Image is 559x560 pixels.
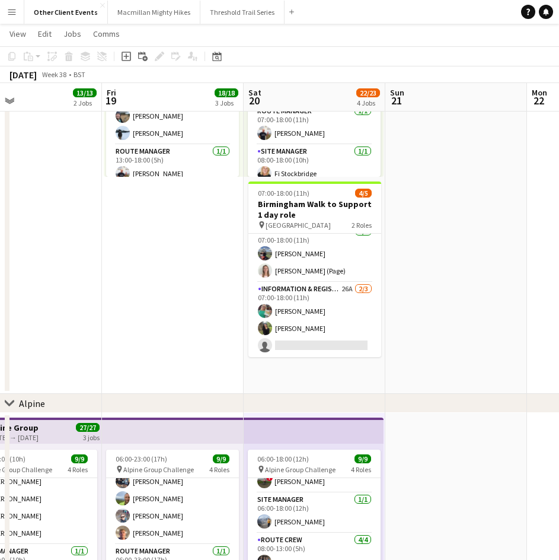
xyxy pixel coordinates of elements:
[83,432,100,442] div: 3 jobs
[530,94,547,107] span: 22
[266,221,331,230] span: [GEOGRAPHIC_DATA]
[388,94,404,107] span: 21
[248,87,261,98] span: Sat
[38,28,52,39] span: Edit
[356,88,380,97] span: 22/23
[215,88,238,97] span: 18/18
[107,87,116,98] span: Fri
[352,221,372,230] span: 2 Roles
[209,465,229,474] span: 4 Roles
[248,282,381,357] app-card-role: Information & registration crew26A2/307:00-18:00 (11h)[PERSON_NAME][PERSON_NAME]
[390,87,404,98] span: Sun
[248,199,381,220] h3: Birmingham Walk to Support 1 day role
[354,454,371,463] span: 9/9
[19,397,45,409] div: Alpine
[105,94,116,107] span: 19
[63,28,81,39] span: Jobs
[39,70,69,79] span: Week 38
[108,1,200,24] button: Macmillan Mighty Hikes
[247,94,261,107] span: 20
[213,454,229,463] span: 9/9
[123,465,194,474] span: Alpine Group Challenge
[73,88,97,97] span: 13/13
[9,28,26,39] span: View
[71,454,88,463] span: 9/9
[5,26,31,42] a: View
[248,182,381,357] app-job-card: 07:00-18:00 (11h)4/5Birmingham Walk to Support 1 day role [GEOGRAPHIC_DATA]2 RolesGeneral Crew2/2...
[248,225,381,282] app-card-role: General Crew2/207:00-18:00 (11h)[PERSON_NAME][PERSON_NAME] (Page)
[357,98,379,107] div: 4 Jobs
[351,465,371,474] span: 4 Roles
[532,87,547,98] span: Mon
[76,423,100,432] span: 27/27
[9,69,37,81] div: [DATE]
[74,70,85,79] div: BST
[74,98,96,107] div: 2 Jobs
[106,145,239,185] app-card-role: Route Manager1/113:00-18:00 (5h)[PERSON_NAME]
[88,26,124,42] a: Comms
[68,465,88,474] span: 4 Roles
[33,26,56,42] a: Edit
[248,493,381,533] app-card-role: Site Manager1/106:00-18:00 (12h)[PERSON_NAME]
[59,26,86,42] a: Jobs
[24,1,108,24] button: Other Client Events
[215,98,238,107] div: 3 Jobs
[248,145,381,185] app-card-role: Site Manager1/108:00-18:00 (10h)Fi Stockbridge
[265,465,336,474] span: Alpine Group Challenge
[258,189,309,198] span: 07:00-18:00 (11h)
[257,454,309,463] span: 06:00-18:00 (12h)
[116,454,167,463] span: 06:00-23:00 (17h)
[355,189,372,198] span: 4/5
[93,28,120,39] span: Comms
[248,104,381,145] app-card-role: Route Manager1/107:00-18:00 (11h)[PERSON_NAME]
[200,1,285,24] button: Threshold Trail Series
[106,453,239,545] app-card-role: Route Crew4/406:00-23:00 (17h)[PERSON_NAME][PERSON_NAME][PERSON_NAME][PERSON_NAME]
